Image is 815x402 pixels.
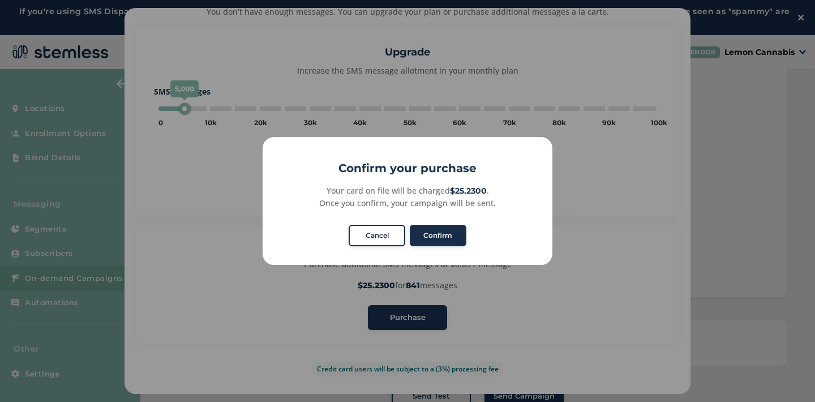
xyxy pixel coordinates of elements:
button: Confirm [410,225,466,246]
h2: Confirm your purchase [263,160,552,177]
div: Your card on file will be charged . Once you confirm, your campaign will be sent. [275,185,539,209]
strong: $25.2300 [450,186,487,196]
button: Cancel [349,225,405,246]
iframe: Chat Widget [758,348,815,402]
